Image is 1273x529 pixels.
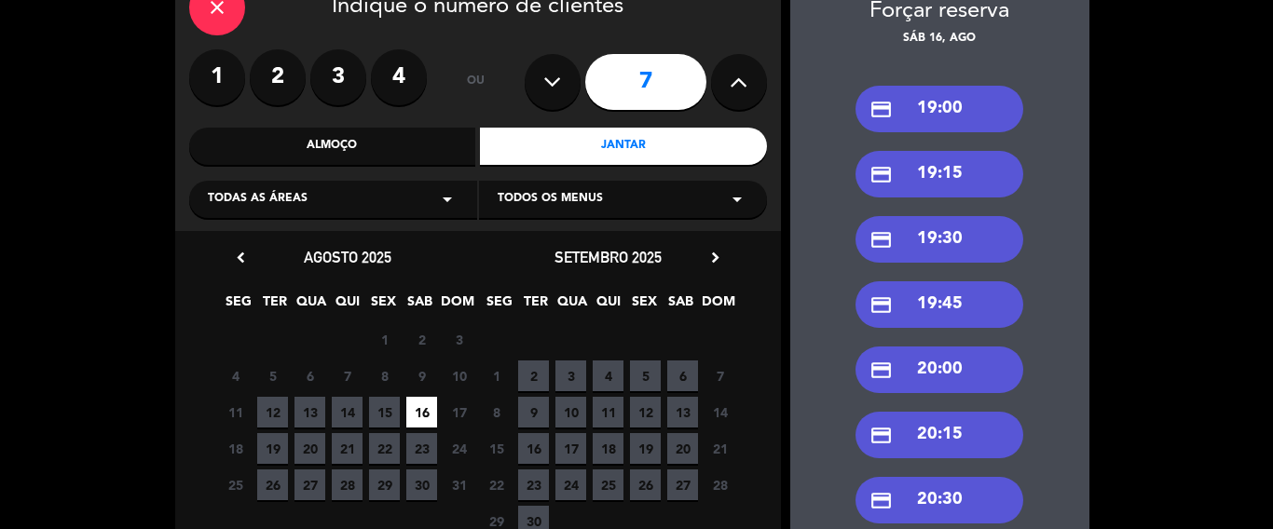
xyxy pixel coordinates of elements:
span: 26 [257,469,288,500]
i: credit_card [869,98,893,121]
span: 9 [406,360,437,391]
span: 28 [332,469,363,500]
span: 4 [593,360,623,391]
div: 19:45 [856,281,1023,328]
span: SEX [629,291,660,321]
span: 5 [630,360,661,391]
span: 28 [705,469,735,500]
span: 25 [220,469,251,500]
span: 25 [593,469,623,500]
i: arrow_drop_down [436,188,459,210]
span: QUI [332,291,363,321]
span: 18 [220,433,251,464]
span: QUI [593,291,623,321]
span: 2 [406,324,437,355]
span: 16 [406,397,437,427]
span: TER [520,291,551,321]
span: Todos os menus [498,190,603,209]
span: 1 [369,324,400,355]
span: 23 [518,469,549,500]
span: 20 [294,433,325,464]
span: QUA [295,291,326,321]
span: 12 [630,397,661,427]
i: credit_card [869,489,893,512]
span: 17 [444,397,474,427]
span: 13 [667,397,698,427]
label: 4 [371,49,427,105]
span: 6 [294,360,325,391]
div: 19:15 [856,151,1023,197]
span: 11 [593,397,623,427]
span: 1 [481,360,512,391]
span: TER [259,291,290,321]
span: 18 [593,433,623,464]
span: 16 [518,433,549,464]
i: chevron_right [705,248,725,267]
span: 30 [406,469,437,500]
span: 24 [555,469,586,500]
span: 9 [518,397,549,427]
span: 29 [369,469,400,500]
span: 22 [369,433,400,464]
span: 10 [555,397,586,427]
span: 3 [555,360,586,391]
span: 8 [481,397,512,427]
i: credit_card [869,424,893,447]
label: 1 [189,49,245,105]
span: SAB [404,291,435,321]
span: 22 [481,469,512,500]
span: 3 [444,324,474,355]
span: 10 [444,360,474,391]
span: 31 [444,469,474,500]
span: 13 [294,397,325,427]
span: 6 [667,360,698,391]
span: 24 [444,433,474,464]
span: setembro 2025 [554,248,662,266]
label: 2 [250,49,306,105]
div: Jantar [480,128,767,165]
span: 27 [667,469,698,500]
span: 19 [630,433,661,464]
span: agosto 2025 [304,248,391,266]
span: 11 [220,397,251,427]
span: SEX [368,291,399,321]
span: DOM [702,291,732,321]
span: DOM [441,291,472,321]
span: 7 [332,360,363,391]
div: ou [445,49,506,115]
span: 4 [220,360,251,391]
span: 21 [332,433,363,464]
span: 7 [705,360,735,391]
span: 5 [257,360,288,391]
i: credit_card [869,228,893,251]
span: SEG [484,291,514,321]
span: 12 [257,397,288,427]
i: credit_card [869,163,893,186]
div: Almoço [189,128,476,165]
span: 8 [369,360,400,391]
span: 20 [667,433,698,464]
span: 14 [332,397,363,427]
span: QUA [556,291,587,321]
span: 23 [406,433,437,464]
div: 20:15 [856,412,1023,458]
label: 3 [310,49,366,105]
span: 26 [630,469,661,500]
i: chevron_left [231,248,251,267]
div: 20:30 [856,477,1023,523]
div: Sáb 16, ago [790,30,1089,48]
span: 17 [555,433,586,464]
i: arrow_drop_down [726,188,748,210]
span: SAB [665,291,696,321]
span: 27 [294,469,325,500]
span: 19 [257,433,288,464]
span: Todas as áreas [208,190,308,209]
i: credit_card [869,293,893,317]
span: 2 [518,360,549,391]
span: 15 [481,433,512,464]
i: credit_card [869,359,893,382]
div: 20:00 [856,346,1023,393]
span: 21 [705,433,735,464]
span: SEG [223,291,253,321]
span: 14 [705,397,735,427]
